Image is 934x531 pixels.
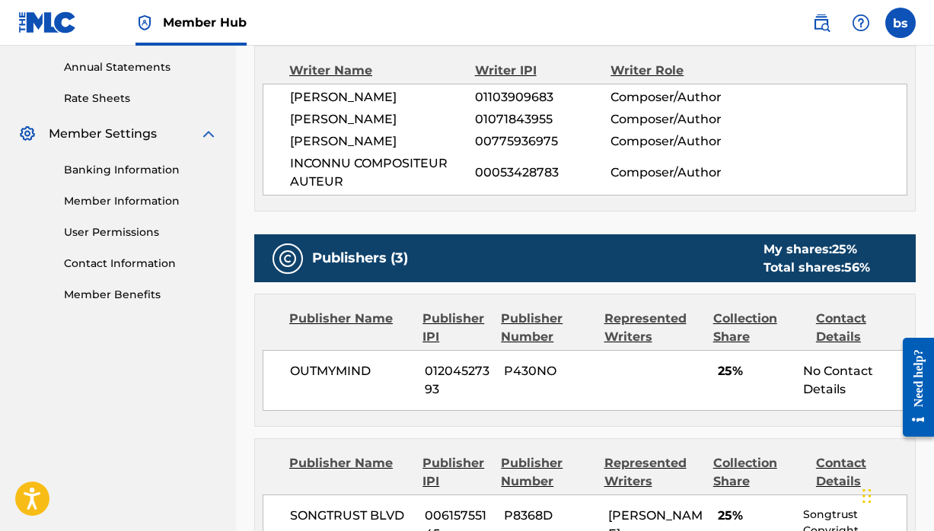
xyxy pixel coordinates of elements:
span: 01204527393 [425,362,493,399]
a: User Permissions [64,224,218,240]
span: [PERSON_NAME] [290,132,475,151]
iframe: Resource Center [891,326,934,449]
div: Publisher Number [501,454,592,491]
img: expand [199,125,218,143]
div: Publisher IPI [422,454,489,491]
img: help [852,14,870,32]
span: Composer/Author [610,164,734,182]
div: Writer IPI [475,62,611,80]
div: Help [846,8,876,38]
div: Represented Writers [604,454,702,491]
span: Member Settings [49,125,157,143]
div: My shares: [763,240,870,259]
div: Publisher Name [289,310,411,346]
a: Banking Information [64,162,218,178]
img: Member Settings [18,125,37,143]
div: Total shares: [763,259,870,277]
iframe: Chat Widget [858,458,934,531]
span: INCONNU COMPOSITEUR AUTEUR [290,154,475,191]
div: Represented Writers [604,310,702,346]
div: Writer Role [610,62,734,80]
div: Contact Details [816,454,907,491]
span: P430NO [504,362,597,380]
div: User Menu [885,8,916,38]
a: Annual Statements [64,59,218,75]
span: 00775936975 [475,132,610,151]
div: Publisher Name [289,454,411,491]
span: 25% [718,507,792,525]
a: Contact Information [64,256,218,272]
div: Publisher Number [501,310,592,346]
img: MLC Logo [18,11,77,33]
div: Publisher IPI [422,310,489,346]
span: Member Hub [163,14,247,31]
span: Composer/Author [610,110,734,129]
img: search [812,14,830,32]
span: 01071843955 [475,110,610,129]
div: Contact Details [816,310,907,346]
span: 56 % [844,260,870,275]
span: 01103909683 [475,88,610,107]
span: [PERSON_NAME] [290,110,475,129]
span: P8368D [504,507,597,525]
span: Composer/Author [610,88,734,107]
span: [PERSON_NAME] [290,88,475,107]
img: Top Rightsholder [135,14,154,32]
div: Writer Name [289,62,475,80]
a: Public Search [806,8,837,38]
span: 00053428783 [475,164,610,182]
a: Member Benefits [64,287,218,303]
h5: Publishers (3) [312,250,408,267]
span: OUTMYMIND [290,362,413,380]
div: Collection Share [713,310,805,346]
span: Composer/Author [610,132,734,151]
a: Member Information [64,193,218,209]
div: Collection Share [713,454,805,491]
div: No Contact Details [803,362,907,399]
div: Drag [862,473,872,519]
span: 25% [718,362,792,380]
img: Publishers [279,250,297,268]
a: Rate Sheets [64,91,218,107]
span: 25 % [832,242,857,256]
span: SONGTRUST BLVD [290,507,413,525]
